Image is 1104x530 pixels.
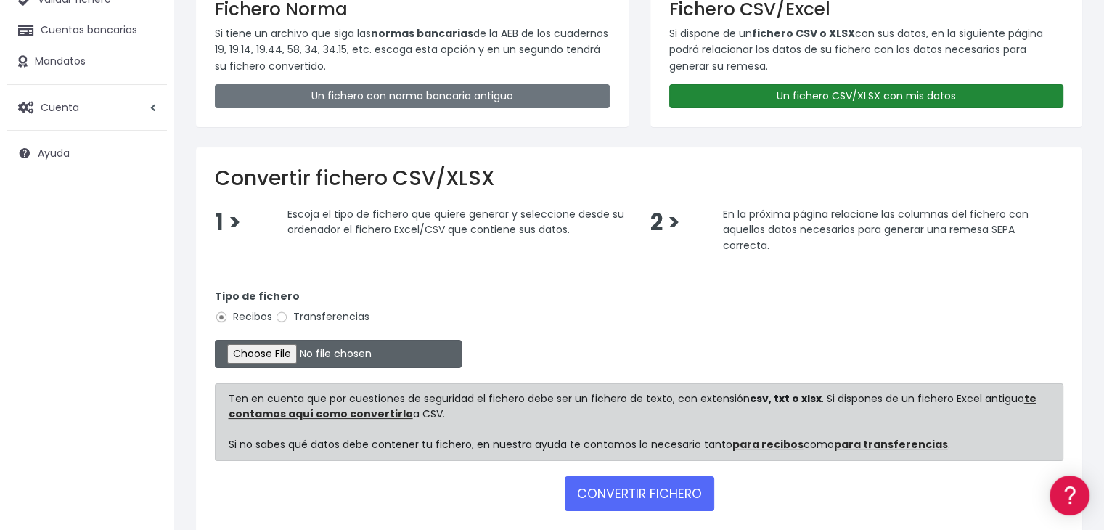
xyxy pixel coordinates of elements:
a: Videotutoriales [15,229,276,251]
span: En la próxima página relacione las columnas del fichero con aquellos datos necesarios para genera... [722,206,1028,252]
a: Información general [15,123,276,146]
div: Facturación [15,288,276,302]
div: Ten en cuenta que por cuestiones de seguridad el fichero debe ser un fichero de texto, con extens... [215,383,1063,461]
label: Recibos [215,309,272,325]
a: Ayuda [7,138,167,168]
strong: csv, txt o xlsx [750,391,822,406]
a: Cuenta [7,92,167,123]
strong: fichero CSV o XLSX [752,26,855,41]
strong: Tipo de fichero [215,289,300,303]
span: 2 > [650,207,679,238]
a: POWERED BY ENCHANT [200,418,279,432]
button: CONVERTIR FICHERO [565,476,714,511]
span: Ayuda [38,146,70,160]
a: para transferencias [834,437,948,452]
a: Perfiles de empresas [15,251,276,274]
span: Escoja el tipo de fichero que quiere generar y seleccione desde su ordenador el fichero Excel/CSV... [287,206,624,237]
label: Transferencias [275,309,369,325]
div: Programadores [15,348,276,362]
span: Cuenta [41,99,79,114]
div: Información general [15,101,276,115]
span: 1 > [215,207,241,238]
a: te contamos aquí como convertirlo [229,391,1036,421]
div: Convertir ficheros [15,160,276,174]
a: Problemas habituales [15,206,276,229]
a: Mandatos [7,46,167,77]
a: API [15,371,276,394]
a: Formatos [15,184,276,206]
a: Un fichero con norma bancaria antiguo [215,84,610,108]
h2: Convertir fichero CSV/XLSX [215,166,1063,191]
button: Contáctanos [15,388,276,414]
strong: normas bancarias [371,26,473,41]
a: Un fichero CSV/XLSX con mis datos [669,84,1064,108]
a: Cuentas bancarias [7,15,167,46]
p: Si dispone de un con sus datos, en la siguiente página podrá relacionar los datos de su fichero c... [669,25,1064,74]
a: General [15,311,276,334]
a: para recibos [732,437,804,452]
p: Si tiene un archivo que siga las de la AEB de los cuadernos 19, 19.14, 19.44, 58, 34, 34.15, etc.... [215,25,610,74]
